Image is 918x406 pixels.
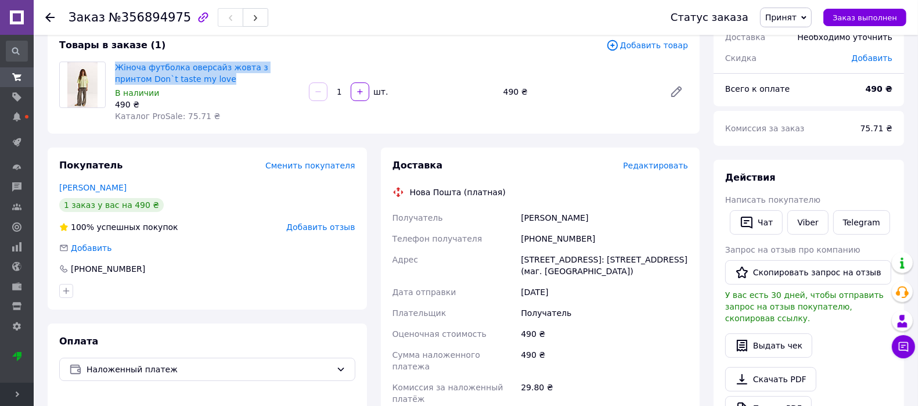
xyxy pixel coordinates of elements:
[393,350,480,371] span: Сумма наложенного платежа
[59,198,164,212] div: 1 заказ у вас на 490 ₴
[833,13,897,22] span: Заказ выполнен
[67,62,98,107] img: Жіноча футболка оверсайз жовта з принтом Don`t taste my love
[730,210,783,235] button: Чат
[665,80,688,103] a: Редактировать
[59,336,98,347] span: Оплата
[725,367,816,391] a: Скачать PDF
[393,383,503,404] span: Комиссия за наложенный платёж
[59,183,127,192] a: [PERSON_NAME]
[519,303,690,324] div: Получатель
[606,39,688,52] span: Добавить товар
[791,24,899,50] div: Необходимо уточнить
[393,255,418,264] span: Адрес
[725,333,812,358] button: Выдать чек
[725,260,891,285] button: Скопировать запрос на отзыв
[765,13,797,22] span: Принят
[393,234,483,243] span: Телефон получателя
[59,160,123,171] span: Покупатель
[71,243,111,253] span: Добавить
[787,210,828,235] a: Viber
[725,53,757,63] span: Скидка
[407,186,509,198] div: Нова Пошта (платная)
[725,172,776,183] span: Действия
[725,245,861,254] span: Запрос на отзыв про компанию
[519,282,690,303] div: [DATE]
[115,99,300,110] div: 490 ₴
[725,33,765,42] span: Доставка
[623,161,688,170] span: Редактировать
[286,222,355,232] span: Добавить отзыв
[69,10,105,24] span: Заказ
[71,222,94,232] span: 100%
[70,263,146,275] div: [PHONE_NUMBER]
[725,195,820,204] span: Написать покупателю
[725,290,884,323] span: У вас есть 30 дней, чтобы отправить запрос на отзыв покупателю, скопировав ссылку.
[823,9,906,26] button: Заказ выполнен
[671,12,748,23] div: Статус заказа
[519,207,690,228] div: [PERSON_NAME]
[725,84,790,94] span: Всего к оплате
[393,308,447,318] span: Плательщик
[519,228,690,249] div: [PHONE_NUMBER]
[393,288,456,297] span: Дата отправки
[519,324,690,344] div: 490 ₴
[833,210,890,235] a: Telegram
[725,124,805,133] span: Комиссия за заказ
[519,249,690,282] div: [STREET_ADDRESS]: [STREET_ADDRESS] (маг. [GEOGRAPHIC_DATA])
[59,39,165,51] span: Товары в заказе (1)
[499,84,660,100] div: 490 ₴
[393,160,443,171] span: Доставка
[393,213,443,222] span: Получатель
[892,335,915,358] button: Чат с покупателем
[866,84,892,94] b: 490 ₴
[861,124,892,133] span: 75.71 ₴
[393,329,487,339] span: Оценочная стоимость
[109,10,191,24] span: №356894975
[519,344,690,377] div: 490 ₴
[115,63,268,84] a: Жіноча футболка оверсайз жовта з принтом Don`t taste my love
[115,88,159,98] span: В наличии
[265,161,355,170] span: Сменить покупателя
[45,12,55,23] div: Вернуться назад
[87,363,332,376] span: Наложенный платеж
[852,53,892,63] span: Добавить
[370,86,389,98] div: шт.
[115,112,220,121] span: Каталог ProSale: 75.71 ₴
[59,221,178,233] div: успешных покупок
